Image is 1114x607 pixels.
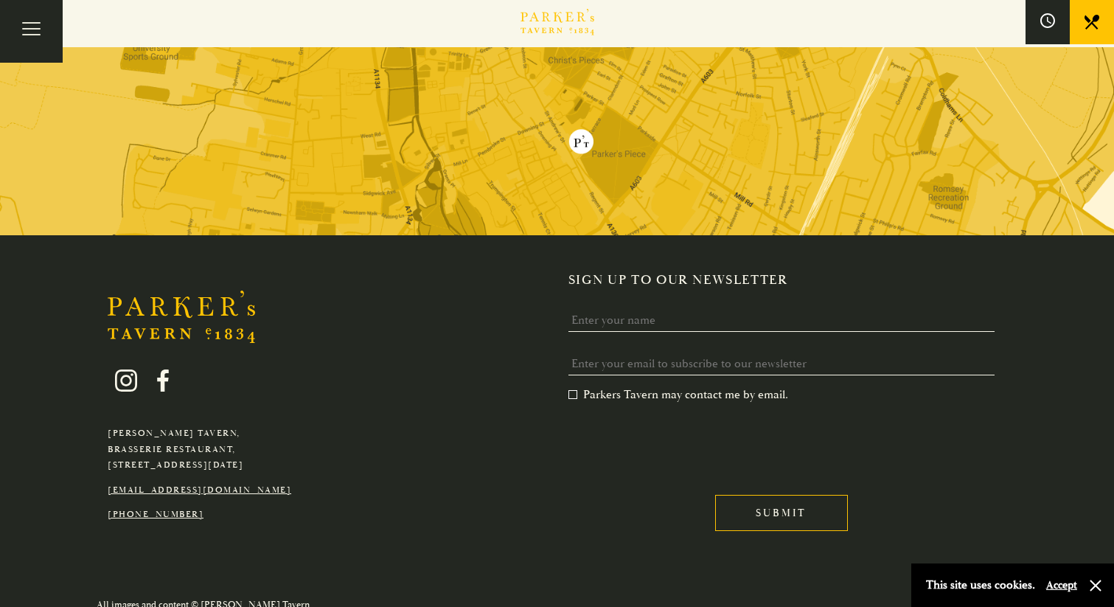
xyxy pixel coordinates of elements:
a: [EMAIL_ADDRESS][DOMAIN_NAME] [108,485,291,496]
p: [PERSON_NAME] Tavern, Brasserie Restaurant, [STREET_ADDRESS][DATE] [108,426,291,474]
button: Accept [1046,578,1077,592]
p: This site uses cookies. [926,575,1035,596]
label: Parkers Tavern may contact me by email. [568,387,788,402]
iframe: reCAPTCHA [568,414,793,471]
button: Close and accept [1088,578,1103,593]
input: Submit [715,495,848,531]
h2: Sign up to our newsletter [568,272,1006,288]
input: Enter your email to subscribe to our newsletter [568,353,995,375]
input: Enter your name [568,309,995,332]
a: [PHONE_NUMBER] [108,509,203,520]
